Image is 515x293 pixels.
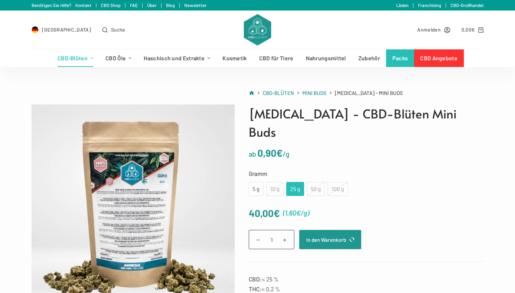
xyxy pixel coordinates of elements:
span: € [274,207,280,219]
button: In den Warenkorb [299,230,361,249]
div: 25 g [290,184,300,193]
a: Newsletter [184,2,207,8]
a: CBD Öle [99,49,138,67]
a: Kosmetik [217,49,253,67]
bdi: 0,90 [257,147,283,159]
a: Mini Buds [302,89,327,97]
a: Läden [396,2,408,8]
div: 5 g [253,184,259,193]
bdi: 0,00 [461,27,475,33]
a: CBD Angebote [414,49,464,67]
a: Über [147,2,157,8]
h1: [MEDICAL_DATA] - CBD-Blüten Mini Buds [249,104,483,141]
a: Shopping cart [461,26,483,34]
a: CBD-Großhandel [451,2,483,8]
button: Open search form [102,26,125,34]
a: CBD Shop [101,2,121,8]
a: Haschisch und Extrakte [138,49,217,67]
input: Produktmenge [249,230,294,249]
a: Blog [166,2,175,8]
span: [MEDICAL_DATA] - Mini Buds [335,89,403,97]
a: Select Country [32,26,91,34]
span: Mini Buds [302,90,327,96]
span: Anmelden [417,26,440,34]
span: € [276,147,283,159]
span: € [472,27,475,33]
img: DE Flag [32,26,39,33]
span: € [296,209,301,217]
strong: THC: [249,285,262,292]
a: CBD-Blüten [263,89,294,97]
bdi: 40,00 [249,207,280,219]
span: ( ) [283,207,309,219]
a: Packs [386,49,414,67]
span: Suche [111,26,125,34]
span: ab [249,150,256,158]
a: Nahrungsmittel [300,49,352,67]
a: FAQ [130,2,138,8]
a: Anmelden [417,26,450,34]
span: /g [283,150,289,158]
span: CBD-Blüten [263,90,294,96]
a: Benötigen Sie Hilfe? Kontakt [32,2,91,8]
span: [GEOGRAPHIC_DATA] [42,26,91,34]
span: /g [301,209,307,217]
a: CBD für Tiere [253,49,300,67]
nav: Header-Menü [51,49,463,67]
a: CBD-Blüten [51,49,99,67]
a: Zubehör [352,49,386,67]
strong: CBD: [249,275,262,282]
bdi: 1,60 [285,209,301,217]
img: CBD Alchemy [244,14,271,46]
a: Franchising [418,2,441,8]
label: Gramm [249,169,483,178]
